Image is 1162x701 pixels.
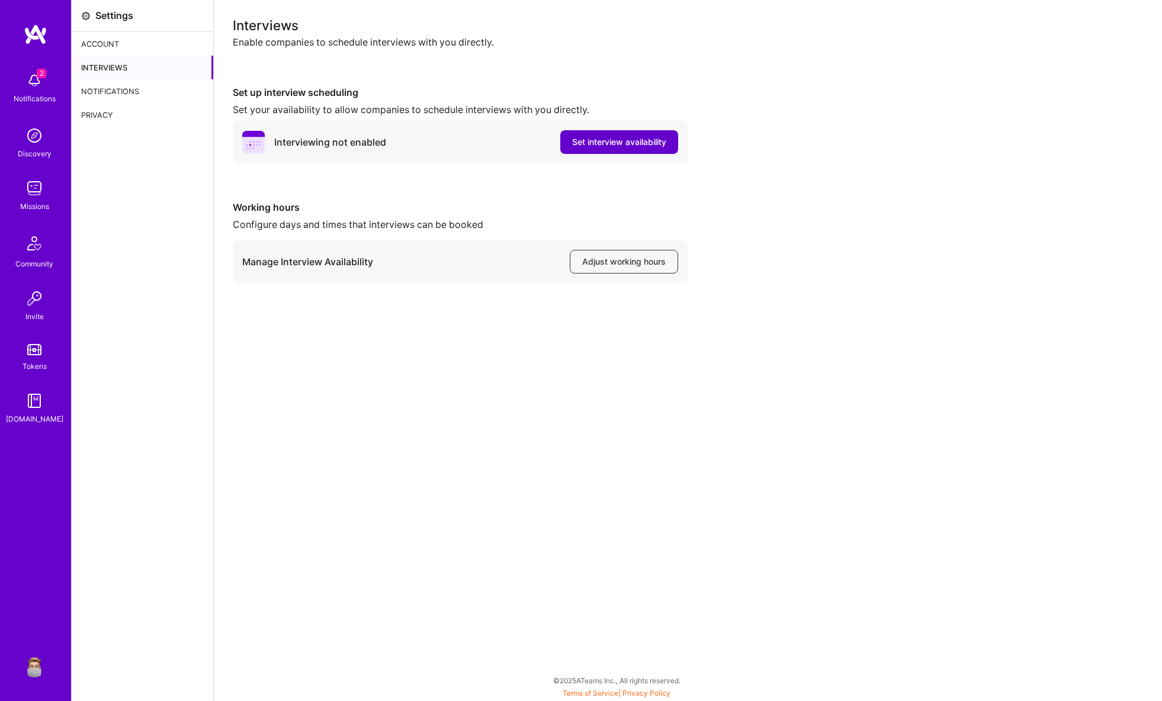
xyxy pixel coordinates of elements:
[15,258,53,270] div: Community
[72,32,213,56] div: Account
[233,218,688,231] div: Configure days and times that interviews can be booked
[570,250,678,274] button: Adjust working hours
[242,256,373,268] div: Manage Interview Availability
[233,19,1143,31] div: Interviews
[23,287,46,310] img: Invite
[23,69,46,92] img: bell
[233,86,688,99] div: Set up interview scheduling
[563,689,670,697] span: |
[71,665,1162,695] div: © 2025 ATeams Inc., All rights reserved.
[563,689,618,697] a: Terms of Service
[27,344,41,355] img: tokens
[23,360,47,372] div: Tokens
[72,79,213,103] div: Notifications
[233,201,688,214] div: Working hours
[14,92,56,105] div: Notifications
[24,24,47,45] img: logo
[18,147,52,160] div: Discovery
[622,689,670,697] a: Privacy Policy
[582,256,666,268] span: Adjust working hours
[37,69,46,78] span: 2
[23,389,46,413] img: guide book
[81,11,91,21] i: icon Settings
[95,9,133,22] div: Settings
[23,176,46,200] img: teamwork
[233,104,688,116] div: Set your availability to allow companies to schedule interviews with you directly.
[23,654,46,677] img: User Avatar
[572,136,666,148] span: Set interview availability
[242,131,265,153] i: icon PurpleCalendar
[20,229,49,258] img: Community
[20,200,49,213] div: Missions
[72,103,213,127] div: Privacy
[560,130,678,154] button: Set interview availability
[20,654,49,677] a: User Avatar
[6,413,63,425] div: [DOMAIN_NAME]
[274,136,386,149] div: Interviewing not enabled
[72,56,213,79] div: Interviews
[23,124,46,147] img: discovery
[233,36,1143,49] div: Enable companies to schedule interviews with you directly.
[25,310,44,323] div: Invite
